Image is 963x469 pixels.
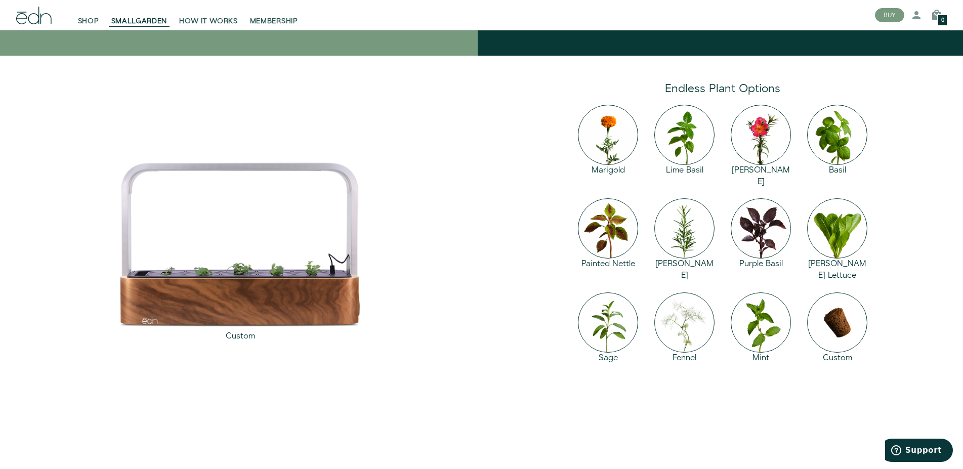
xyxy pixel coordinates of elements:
[179,16,237,26] span: HOW IT WORKS
[250,16,298,26] span: MEMBERSHIP
[96,157,385,343] div: 12 / 12
[654,353,715,364] div: Fennel
[244,4,304,26] a: MEMBERSHIP
[78,16,99,26] span: SHOP
[807,353,867,364] div: Custom
[807,292,867,353] img: edn-_0000_single-pod_2048x.png
[731,198,791,259] img: edn-_0011_purple-basil_2048x.png
[578,292,638,353] img: edn-_0015_sage_2048x.png
[578,259,638,270] div: Painted Nettle
[111,16,168,26] span: SMALLGARDEN
[731,353,791,364] div: Mint
[173,4,243,26] a: HOW IT WORKS
[654,259,715,282] div: [PERSON_NAME]
[807,165,867,177] div: Basil
[654,105,715,165] img: edn-_0013_lime-basil_2048x.png
[578,81,867,97] div: Endless Plant Options
[578,165,638,177] div: Marigold
[807,198,867,259] img: edn-_0005_bibb_2048x.png
[731,259,791,270] div: Purple Basil
[654,198,715,259] img: edn-_0019_rosemary_2048x.png
[105,4,174,26] a: SMALLGARDEN
[654,292,715,353] img: edn-_0014_fennel_2048x.png
[578,105,638,165] img: edn-_0012_marigold_4f71d701-4fa6-4027-a6db-762028427113_2048x.png
[654,165,715,177] div: Lime Basil
[731,105,791,165] img: edn-_0008_moss-rose_2048x.png
[731,165,791,188] div: [PERSON_NAME]
[578,198,638,259] img: edn-_0006_painted-nettle_2048x.png
[807,259,867,282] div: [PERSON_NAME] Lettuce
[941,18,944,23] span: 0
[578,353,638,364] div: Sage
[731,292,791,353] img: edn-_0018_mint_2048x.png
[807,105,867,165] img: edn-_0007_basil_2048x.png
[96,331,385,343] div: Custom
[885,439,953,464] iframe: Opens a widget where you can find more information
[875,8,904,22] button: BUY
[72,4,105,26] a: SHOP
